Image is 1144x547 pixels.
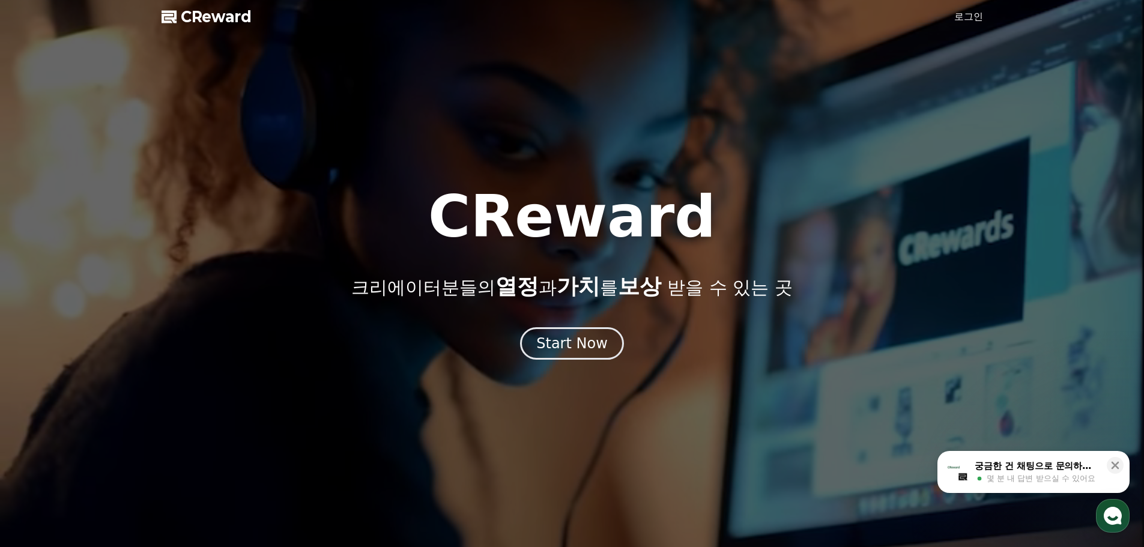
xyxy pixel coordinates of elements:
[495,274,539,298] span: 열정
[79,381,155,411] a: 대화
[162,7,252,26] a: CReward
[4,381,79,411] a: 홈
[520,339,624,351] a: Start Now
[618,274,661,298] span: 보상
[536,334,608,353] div: Start Now
[186,399,200,408] span: 설정
[557,274,600,298] span: 가치
[520,327,624,360] button: Start Now
[351,274,792,298] p: 크리에이터분들의 과 를 받을 수 있는 곳
[38,399,45,408] span: 홈
[428,188,716,246] h1: CReward
[181,7,252,26] span: CReward
[954,10,983,24] a: 로그인
[155,381,231,411] a: 설정
[110,399,124,409] span: 대화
